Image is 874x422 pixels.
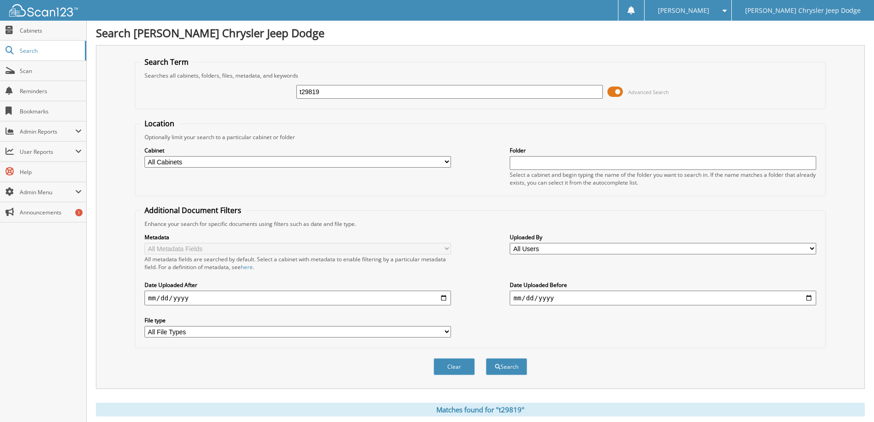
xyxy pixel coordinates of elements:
label: Date Uploaded Before [510,281,816,289]
span: [PERSON_NAME] [658,8,709,13]
span: Bookmarks [20,107,82,115]
legend: Additional Document Filters [140,205,246,215]
span: Search [20,47,80,55]
button: Search [486,358,527,375]
span: Announcements [20,208,82,216]
span: Admin Menu [20,188,75,196]
legend: Location [140,118,179,129]
button: Clear [434,358,475,375]
input: start [145,291,451,305]
legend: Search Term [140,57,193,67]
label: Cabinet [145,146,451,154]
label: Folder [510,146,816,154]
div: Matches found for "t29819" [96,403,865,416]
div: 1 [75,209,83,216]
div: Searches all cabinets, folders, files, metadata, and keywords [140,72,821,79]
label: File type [145,316,451,324]
h1: Search [PERSON_NAME] Chrysler Jeep Dodge [96,25,865,40]
span: [PERSON_NAME] Chrysler Jeep Dodge [745,8,861,13]
span: Advanced Search [628,89,669,96]
a: here [241,263,253,271]
label: Metadata [145,233,451,241]
span: Help [20,168,82,176]
span: Reminders [20,87,82,95]
img: scan123-logo-white.svg [9,4,78,17]
span: Scan [20,67,82,75]
div: Select a cabinet and begin typing the name of the folder you want to search in. If the name match... [510,171,816,186]
input: end [510,291,816,305]
div: All metadata fields are searched by default. Select a cabinet with metadata to enable filtering b... [145,255,451,271]
label: Date Uploaded After [145,281,451,289]
div: Optionally limit your search to a particular cabinet or folder [140,133,821,141]
span: Cabinets [20,27,82,34]
label: Uploaded By [510,233,816,241]
div: Enhance your search for specific documents using filters such as date and file type. [140,220,821,228]
span: User Reports [20,148,75,156]
span: Admin Reports [20,128,75,135]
